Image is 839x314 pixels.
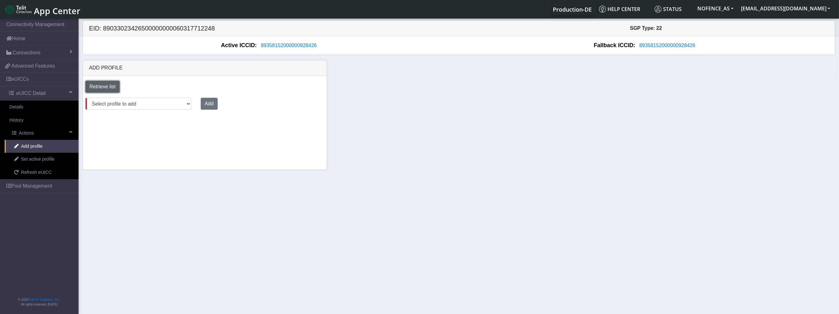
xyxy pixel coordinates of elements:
button: 89358152000000928426 [257,41,321,50]
img: knowledge.svg [599,6,606,13]
img: status.svg [655,6,662,13]
a: Add profile [5,140,79,153]
a: eUICC Detail [3,86,79,100]
a: Set active profile [5,153,79,166]
a: Status [652,3,694,15]
button: Retrieve list [85,81,120,93]
span: 89358152000000928426 [261,43,317,48]
img: logo-telit-cinterion-gw-new.png [5,4,31,14]
span: Help center [599,6,640,13]
span: eUICC Detail [16,90,46,97]
span: SGP Type: 22 [630,25,662,31]
a: App Center [5,3,79,16]
span: Actions [19,130,34,137]
span: App Center [34,5,80,17]
span: Production-DE [553,6,592,13]
a: Help center [597,3,652,15]
span: Refresh eUICC [21,169,52,176]
a: Actions [3,127,79,140]
button: Add [201,98,218,110]
span: Set active profile [21,156,54,163]
button: NOFENCE_AS [694,3,737,14]
span: Status [655,6,682,13]
a: Your current platform instance [553,3,591,15]
span: Advanced Features [11,62,55,70]
span: Active ICCID: [221,41,257,50]
a: Refresh eUICC [5,166,79,179]
a: Telit IoT Solutions, Inc. [28,298,60,301]
span: 89358152000000928426 [640,43,695,48]
span: Add profile [21,143,43,150]
span: Fallback ICCID: [594,41,635,50]
h5: EID: 89033023426500000000060317712248 [84,25,459,32]
button: [EMAIL_ADDRESS][DOMAIN_NAME] [737,3,834,14]
span: Connections [13,49,41,57]
span: Add profile [89,65,123,70]
button: 89358152000000928426 [635,41,700,50]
